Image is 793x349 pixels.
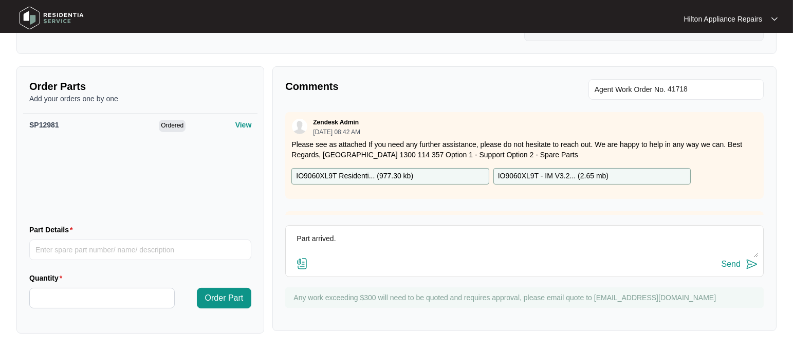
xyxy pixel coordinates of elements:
[595,83,666,96] span: Agent Work Order No.
[684,14,762,24] p: Hilton Appliance Repairs
[29,94,251,104] p: Add your orders one by one
[235,120,252,130] p: View
[29,79,251,94] p: Order Parts
[197,288,252,308] button: Order Part
[746,258,758,270] img: send-icon.svg
[313,129,360,135] p: [DATE] 08:42 AM
[722,258,758,271] button: Send
[30,288,174,308] input: Quantity
[296,258,308,270] img: file-attachment-doc.svg
[29,121,59,129] span: SP12981
[498,171,608,182] p: IO9060XL9T - IM V3.2... ( 2.65 mb )
[29,240,251,260] input: Part Details
[29,273,66,283] label: Quantity
[292,119,307,134] img: user.svg
[15,3,87,33] img: residentia service logo
[205,292,244,304] span: Order Part
[771,16,778,22] img: dropdown arrow
[722,260,741,269] div: Send
[293,292,759,303] p: Any work exceeding $300 will need to be quoted and requires approval, please email quote to [EMAI...
[313,118,359,126] p: Zendesk Admin
[29,225,77,235] label: Part Details
[159,120,186,132] span: Ordered
[668,83,758,96] input: Add Agent Work Order No.
[285,79,517,94] p: Comments
[291,139,758,160] p: Please see as attached If you need any further assistance, please do not hesitate to reach out. W...
[296,171,413,182] p: IO9060XL9T Residenti... ( 977.30 kb )
[291,231,758,258] textarea: Part arrived.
